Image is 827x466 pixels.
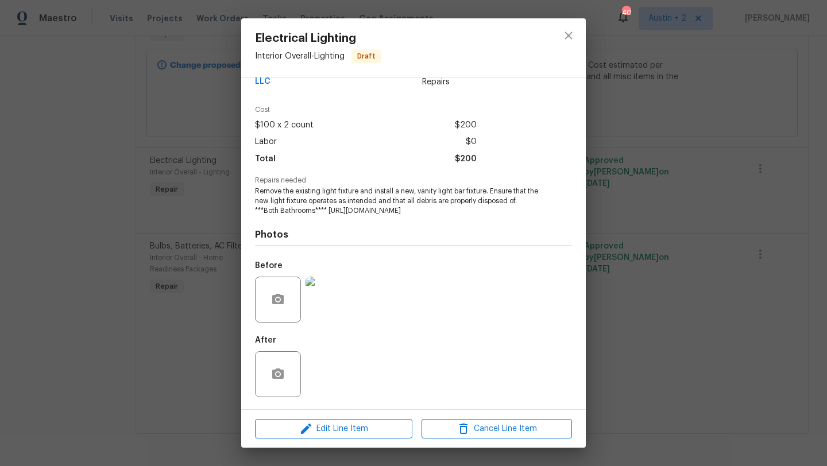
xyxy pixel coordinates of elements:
span: Cancel Line Item [425,422,569,436]
span: Interior Overall - Lighting [255,52,345,60]
span: $0 [466,134,477,150]
button: Edit Line Item [255,419,412,439]
span: Edit Line Item [258,422,409,436]
span: $200 [455,151,477,168]
button: close [555,22,582,49]
div: 40 [622,7,630,18]
span: Cost [255,106,477,114]
span: Repairs [422,76,477,88]
span: $100 x 2 count [255,117,314,134]
span: $200 [455,117,477,134]
span: Electrical Lighting [255,32,381,45]
span: Torch Construction & Home Renovation LLC [255,69,422,86]
span: Remove the existing light fixture and install a new, vanity light bar fixture. Ensure that the ne... [255,187,540,215]
span: Total [255,151,276,168]
h5: After [255,336,276,344]
span: Draft [353,51,380,62]
span: Labor [255,134,277,150]
button: Cancel Line Item [422,419,572,439]
span: Repairs needed [255,177,572,184]
h4: Photos [255,229,572,240]
h5: Before [255,262,283,270]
